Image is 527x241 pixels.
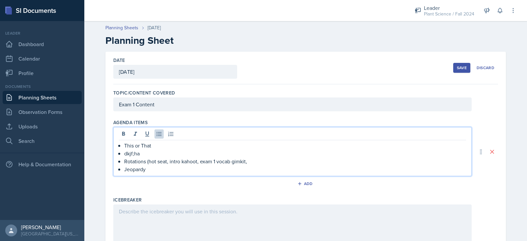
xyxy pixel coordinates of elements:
label: Topic/Content Covered [113,90,175,96]
div: [DATE] [148,24,161,31]
label: Date [113,57,125,64]
button: Save [453,63,470,73]
button: Add [295,179,317,189]
div: Leader [424,4,474,12]
div: Add [299,181,313,186]
div: Help & Documentation [3,158,82,171]
p: This or That [124,142,466,149]
a: Calendar [3,52,82,65]
a: Planning Sheets [105,24,138,31]
h2: Planning Sheet [105,35,506,46]
p: dkjf;ha [124,149,466,157]
a: Planning Sheets [3,91,82,104]
div: Discard [477,65,494,70]
div: [GEOGRAPHIC_DATA][US_STATE] [21,230,79,237]
p: Rotations (hot seat, intro kahoot, exam 1 vocab gimkit, [124,157,466,165]
div: [PERSON_NAME] [21,224,79,230]
a: Profile [3,67,82,80]
div: Plant Science / Fall 2024 [424,11,474,17]
a: Uploads [3,120,82,133]
a: Search [3,134,82,147]
label: Icebreaker [113,197,142,203]
a: Observation Forms [3,105,82,119]
label: Agenda items [113,119,148,126]
a: Dashboard [3,38,82,51]
div: Save [457,65,467,70]
div: Leader [3,30,82,36]
div: Documents [3,84,82,90]
p: Exam 1 Content [119,100,466,108]
p: Jeopardy [124,165,466,173]
button: Discard [473,63,498,73]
